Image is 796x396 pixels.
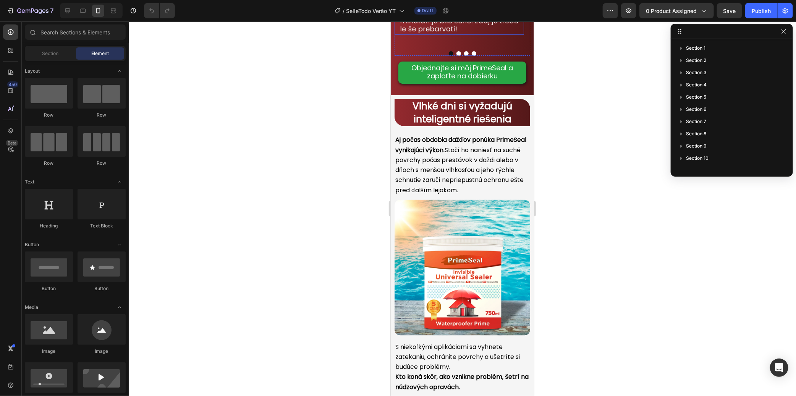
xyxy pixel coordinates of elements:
span: Section 2 [686,57,706,64]
div: Beta [6,140,18,146]
span: Media [25,304,38,311]
span: Toggle open [113,176,126,188]
span: Section 9 [686,142,707,150]
div: Publish [752,7,771,15]
span: Button [25,241,39,248]
div: Button [25,285,73,292]
span: 0 product assigned [646,7,697,15]
input: Search Sections & Elements [25,24,126,40]
span: Save [723,8,736,14]
div: Undo/Redo [144,3,175,18]
span: Draft [422,7,434,14]
span: Section 8 [686,130,707,138]
span: Section 3 [686,69,707,76]
div: 450 [7,81,18,88]
div: Open Intercom Messenger [770,359,788,377]
iframe: Design area [391,21,534,396]
button: Save [717,3,742,18]
span: Section [42,50,59,57]
div: Button [78,285,126,292]
button: 0 product assigned [639,3,714,18]
button: Publish [745,3,777,18]
div: Row [25,160,73,167]
div: Heading [25,222,73,229]
span: Section 6 [686,105,707,113]
span: Toggle open [113,239,126,251]
span: / [343,7,345,15]
span: Section 7 [686,118,706,125]
button: 7 [3,3,57,18]
span: Toggle open [113,301,126,313]
span: Layout [25,68,40,75]
div: Text Block [78,222,126,229]
span: Toggle open [113,65,126,77]
div: Image [25,348,73,355]
div: Row [25,112,73,118]
span: Element [91,50,109,57]
span: SelleTodo Verão YT [346,7,396,15]
div: Row [78,160,126,167]
span: Section 11 [686,167,707,174]
span: Section 10 [686,154,709,162]
div: Image [78,348,126,355]
span: Section 4 [686,81,707,89]
div: Row [78,112,126,118]
span: Section 5 [686,93,706,101]
span: Section 1 [686,44,705,52]
span: Text [25,179,34,185]
p: 7 [50,6,53,15]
